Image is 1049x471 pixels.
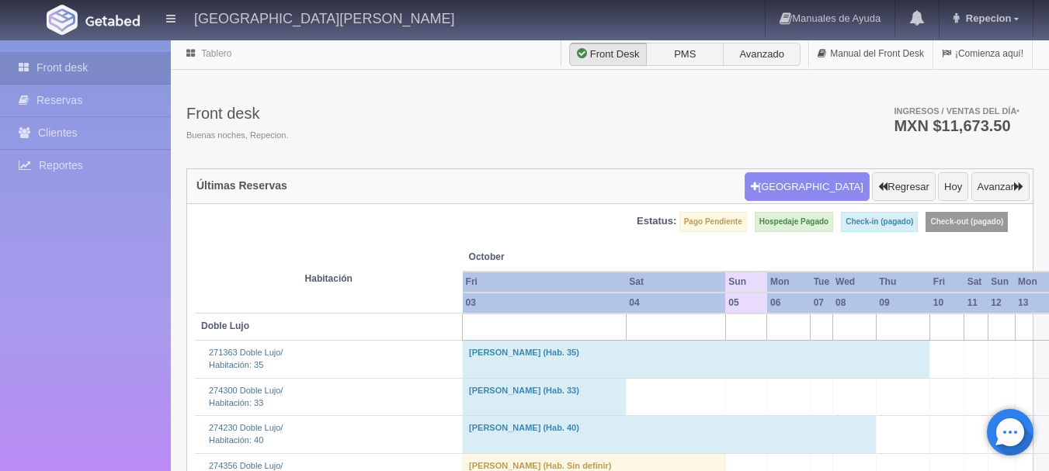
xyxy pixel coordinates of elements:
[962,12,1012,24] span: Repecion
[469,251,720,264] span: October
[637,214,676,229] label: Estatus:
[938,172,968,202] button: Hoy
[194,8,454,27] h4: [GEOGRAPHIC_DATA][PERSON_NAME]
[767,293,811,313] th: 06
[209,423,283,445] a: 274230 Doble Lujo/Habitación: 40
[933,39,1032,69] a: ¡Comienza aquí!
[971,172,1030,202] button: Avanzar
[894,118,1019,133] h3: MXN $11,673.50
[626,293,725,313] th: 04
[876,293,930,313] th: 09
[876,272,930,293] th: Thu
[988,293,1015,313] th: 12
[872,172,935,202] button: Regresar
[832,272,876,293] th: Wed
[209,386,283,407] a: 274300 Doble Lujo/Habitación: 33
[186,130,288,142] span: Buenas noches, Repecion.
[463,416,877,453] td: [PERSON_NAME] (Hab. 40)
[841,212,918,232] label: Check-in (pagado)
[930,293,964,313] th: 10
[679,212,747,232] label: Pago Pendiente
[964,272,988,293] th: Sat
[894,106,1019,116] span: Ingresos / Ventas del día
[832,293,876,313] th: 08
[305,273,353,284] strong: Habitación
[745,172,870,202] button: [GEOGRAPHIC_DATA]
[196,180,287,192] h4: Últimas Reservas
[767,272,811,293] th: Mon
[755,212,833,232] label: Hospedaje Pagado
[811,293,832,313] th: 07
[201,48,231,59] a: Tablero
[723,43,801,66] label: Avanzado
[809,39,933,69] a: Manual del Front Desk
[47,5,78,35] img: Getabed
[725,293,767,313] th: 05
[463,378,627,415] td: [PERSON_NAME] (Hab. 33)
[988,272,1015,293] th: Sun
[463,341,930,378] td: [PERSON_NAME] (Hab. 35)
[201,320,249,331] b: Doble Lujo
[811,272,832,293] th: Tue
[725,272,767,293] th: Sun
[209,348,283,369] a: 271363 Doble Lujo/Habitación: 35
[463,293,627,313] th: 03
[186,105,288,122] h3: Front desk
[646,43,724,66] label: PMS
[463,272,627,293] th: Fri
[926,212,1008,232] label: Check-out (pagado)
[626,272,725,293] th: Sat
[569,43,647,66] label: Front Desk
[930,272,964,293] th: Fri
[85,15,140,26] img: Getabed
[964,293,988,313] th: 11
